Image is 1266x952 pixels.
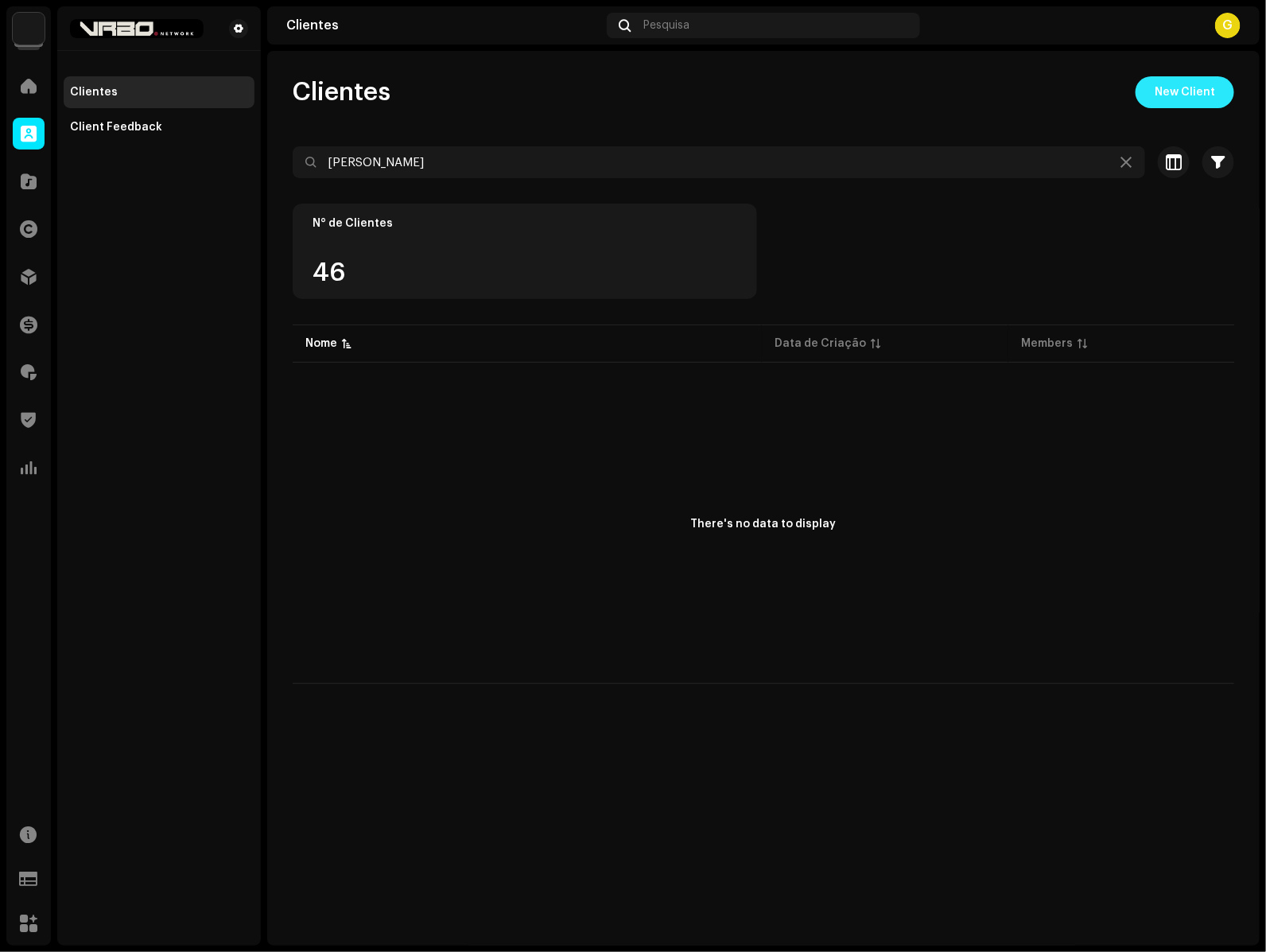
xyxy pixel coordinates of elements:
button: New Client [1136,76,1234,108]
div: Clientes [70,86,118,99]
div: N° de Clientes [313,217,737,230]
input: Pesquisa [293,146,1145,178]
img: 6b8d8d1f-bfc2-4dd6-b566-7ad458ba19ab [70,19,204,38]
re-o-card-value: N° de Clientes [293,204,757,299]
span: Clientes [293,76,390,108]
div: Clientes [286,19,600,32]
re-m-nav-item: Clientes [64,76,254,108]
img: 66bce8da-2cef-42a1-a8c4-ff775820a5f9 [13,13,45,45]
div: Client Feedback [70,121,162,134]
re-m-nav-item: Client Feedback [64,111,254,143]
div: G [1215,13,1241,38]
span: Pesquisa [644,19,690,32]
span: New Client [1155,76,1215,108]
div: There's no data to display [691,516,837,533]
